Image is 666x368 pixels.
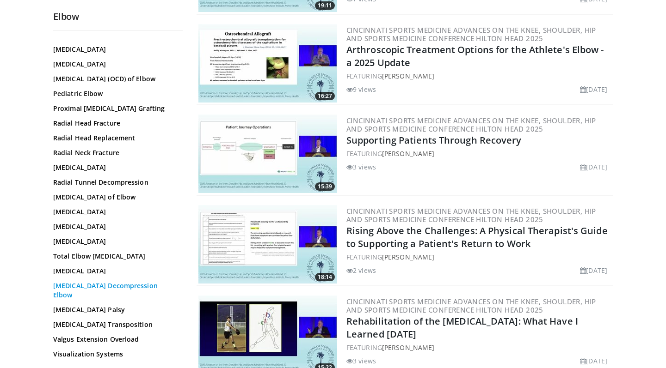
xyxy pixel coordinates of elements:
[198,24,337,103] img: 89553c90-5087-475f-91cf-48de66148940.300x170_q85_crop-smart_upscale.jpg
[382,149,434,158] a: [PERSON_NAME]
[346,25,596,43] a: Cincinnati Sports Medicine Advances on the Knee, Shoulder, Hip and Sports Medicine Conference Hil...
[53,119,178,128] a: Radial Head Fracture
[315,273,335,281] span: 18:14
[346,224,608,250] a: Rising Above the Challenges: A Physical Therapist's Guide to Supporting a Patient's Return to Work
[53,335,178,344] a: Valgus Extension Overload
[346,265,376,275] li: 2 views
[346,43,604,69] a: Arthroscopic Treatment Options for the Athlete's Elbow - a 2025 Update
[53,222,178,231] a: [MEDICAL_DATA]
[53,60,178,69] a: [MEDICAL_DATA]
[53,237,178,246] a: [MEDICAL_DATA]
[346,116,596,133] a: Cincinnati Sports Medicine Advances on the Knee, Shoulder, Hip and Sports Medicine Conference Hil...
[53,133,178,143] a: Radial Head Replacement
[53,74,178,84] a: [MEDICAL_DATA] (OCD) of Elbow
[53,320,178,329] a: [MEDICAL_DATA] Transposition
[346,162,376,172] li: 3 views
[198,205,337,284] img: 78ed684b-847d-4215-99c3-f12a6149b2fe.300x170_q85_crop-smart_upscale.jpg
[198,115,337,193] a: 15:39
[53,252,178,261] a: Total Elbow [MEDICAL_DATA]
[53,163,178,172] a: [MEDICAL_DATA]
[315,1,335,10] span: 19:11
[53,207,178,217] a: [MEDICAL_DATA]
[53,193,178,202] a: [MEDICAL_DATA] of Elbow
[382,72,434,80] a: [PERSON_NAME]
[580,84,607,94] li: [DATE]
[198,205,337,284] a: 18:14
[382,343,434,352] a: [PERSON_NAME]
[382,253,434,261] a: [PERSON_NAME]
[346,252,611,262] div: FEATURING
[53,11,183,23] h2: Elbow
[53,89,178,98] a: Pediatric Elbow
[53,266,178,276] a: [MEDICAL_DATA]
[53,281,178,300] a: [MEDICAL_DATA] Decompression Elbow
[580,356,607,366] li: [DATE]
[53,148,178,157] a: Radial Neck Fracture
[580,265,607,275] li: [DATE]
[53,305,178,314] a: [MEDICAL_DATA] Palsy
[53,350,178,359] a: Visualization Systems
[53,45,178,54] a: [MEDICAL_DATA]
[53,104,178,113] a: Proximal [MEDICAL_DATA] Grafting
[346,71,611,81] div: FEATURING
[346,84,376,94] li: 9 views
[346,134,522,146] a: Supporting Patients Through Recovery
[346,356,376,366] li: 3 views
[198,24,337,103] a: 16:27
[53,178,178,187] a: Radial Tunnel Decompression
[315,92,335,100] span: 16:27
[580,162,607,172] li: [DATE]
[346,343,611,352] div: FEATURING
[198,115,337,193] img: 51dba884-bf24-4b9c-bdba-be07f7ceb901.300x170_q85_crop-smart_upscale.jpg
[346,315,578,340] a: Rehabilitation of the [MEDICAL_DATA]: What Have I Learned [DATE]
[346,206,596,224] a: Cincinnati Sports Medicine Advances on the Knee, Shoulder, Hip and Sports Medicine Conference Hil...
[315,182,335,191] span: 15:39
[346,297,596,314] a: Cincinnati Sports Medicine Advances on the Knee, Shoulder, Hip and Sports Medicine Conference Hil...
[346,149,611,158] div: FEATURING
